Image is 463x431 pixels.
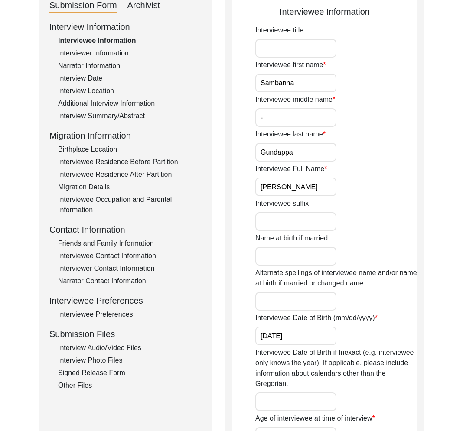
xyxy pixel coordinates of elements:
[49,20,202,33] div: Interview Information
[58,251,202,261] div: Interviewee Contact Information
[255,60,326,70] label: Interviewee first name
[58,111,202,121] div: Interview Summary/Abstract
[58,73,202,84] div: Interview Date
[58,309,202,320] div: Interviewee Preferences
[49,294,202,307] div: Interviewee Preferences
[58,36,202,46] div: Interviewee Information
[58,48,202,58] div: Interviewer Information
[58,86,202,96] div: Interview Location
[58,263,202,274] div: Interviewer Contact Information
[58,182,202,192] div: Migration Details
[58,368,202,378] div: Signed Release Form
[58,169,202,180] div: Interviewee Residence After Partition
[58,144,202,155] div: Birthplace Location
[255,25,303,36] label: Interviewee title
[255,347,417,389] label: Interviewee Date of Birth if Inexact (e.g. interviewee only knows the year). If applicable, pleas...
[255,164,327,174] label: Interviewee Full Name
[255,233,328,243] label: Name at birth if married
[58,194,202,215] div: Interviewee Occupation and Parental Information
[255,268,417,288] label: Alternate spellings of interviewee name and/or name at birth if married or changed name
[58,238,202,249] div: Friends and Family Information
[58,276,202,286] div: Narrator Contact Information
[255,198,309,209] label: Interviewee suffix
[49,223,202,236] div: Contact Information
[58,61,202,71] div: Narrator Information
[58,343,202,353] div: Interview Audio/Video Files
[58,380,202,391] div: Other Files
[255,129,326,139] label: Interviewee last name
[255,413,375,424] label: Age of interviewee at time of interview
[49,129,202,142] div: Migration Information
[58,355,202,366] div: Interview Photo Files
[255,94,335,105] label: Interviewee middle name
[49,327,202,340] div: Submission Files
[255,313,378,323] label: Interviewee Date of Birth (mm/dd/yyyy)
[58,98,202,109] div: Additional Interview Information
[232,5,417,18] div: Interviewee Information
[58,157,202,167] div: Interviewee Residence Before Partition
